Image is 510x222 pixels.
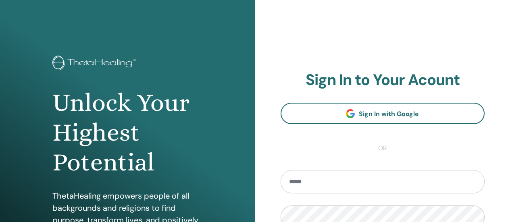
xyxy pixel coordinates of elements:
span: or [374,143,391,153]
span: Sign In with Google [359,110,419,118]
h1: Unlock Your Highest Potential [52,88,202,178]
h2: Sign In to Your Acount [281,71,485,89]
a: Sign In with Google [281,103,485,124]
